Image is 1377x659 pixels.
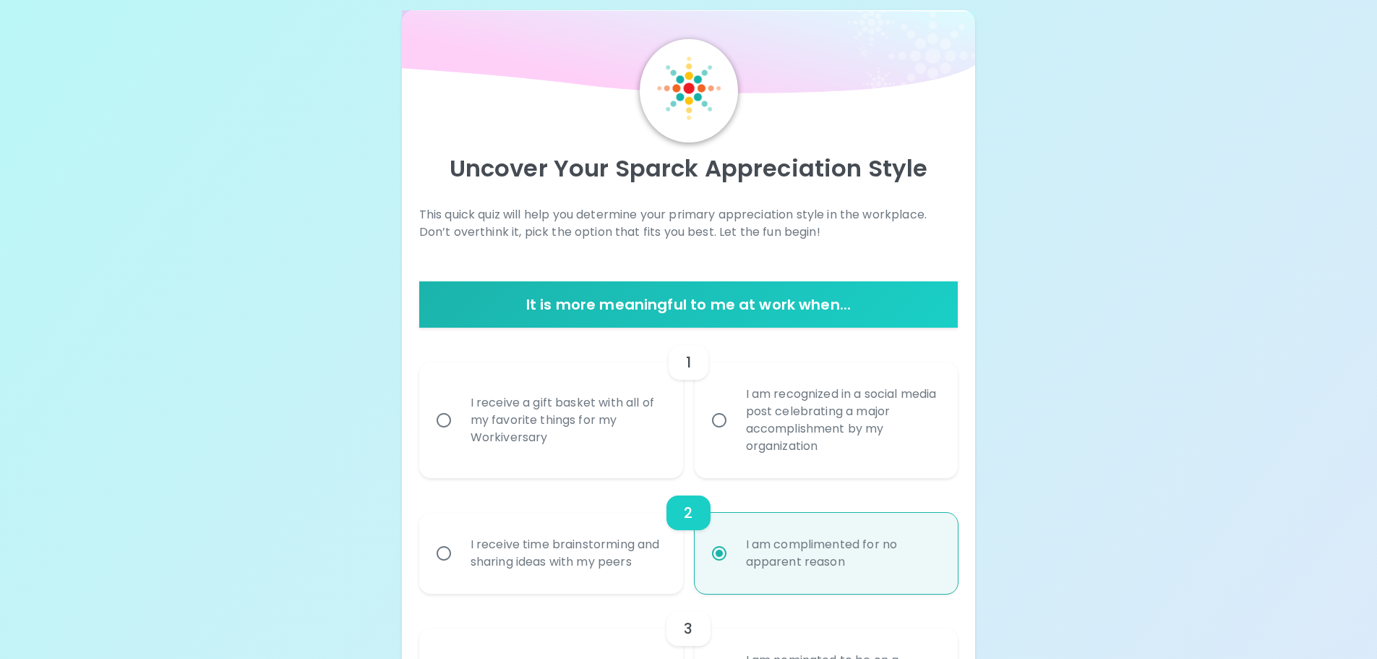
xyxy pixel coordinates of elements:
[419,206,958,241] p: This quick quiz will help you determine your primary appreciation style in the workplace. Don’t o...
[425,293,953,316] h6: It is more meaningful to me at work when...
[734,519,951,588] div: I am complimented for no apparent reason
[684,501,692,524] h6: 2
[734,368,951,472] div: I am recognized in a social media post celebrating a major accomplishment by my organization
[686,351,691,374] h6: 1
[419,478,958,594] div: choice-group-check
[402,10,976,101] img: wave
[419,328,958,478] div: choice-group-check
[657,56,721,120] img: Sparck Logo
[684,617,692,640] h6: 3
[419,154,958,183] p: Uncover Your Sparck Appreciation Style
[459,377,675,464] div: I receive a gift basket with all of my favorite things for my Workiversary
[459,519,675,588] div: I receive time brainstorming and sharing ideas with my peers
